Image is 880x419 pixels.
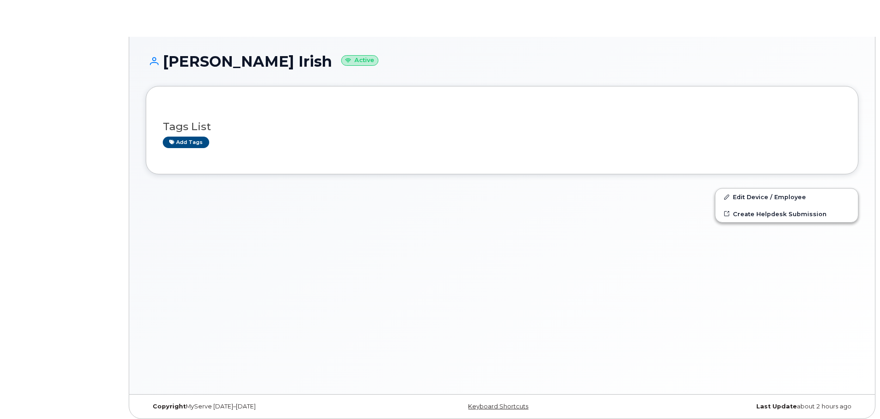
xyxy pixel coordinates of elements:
h3: Tags List [163,121,841,132]
div: MyServe [DATE]–[DATE] [146,403,383,410]
a: Keyboard Shortcuts [468,403,528,410]
a: Edit Device / Employee [715,189,858,205]
small: Active [341,55,378,66]
div: about 2 hours ago [621,403,858,410]
a: Add tags [163,137,209,148]
strong: Copyright [153,403,186,410]
strong: Last Update [756,403,797,410]
a: Create Helpdesk Submission [715,206,858,222]
h1: [PERSON_NAME] Irish [146,53,858,69]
